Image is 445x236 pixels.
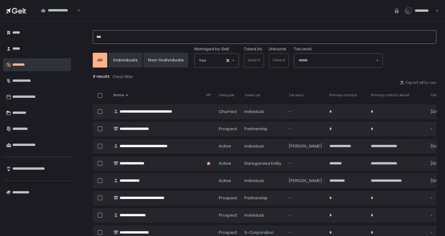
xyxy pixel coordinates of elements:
div: Partnership [244,195,281,201]
div: Search for option [195,54,239,67]
div: [PERSON_NAME] [289,143,322,149]
input: Search for option [206,57,226,64]
div: Individual [244,178,281,184]
span: prospect [219,230,237,235]
div: - [289,213,322,218]
div: - [289,230,322,235]
button: Clear filter [112,74,133,80]
span: churned [219,109,236,114]
span: Managed by Gelt [194,46,229,52]
div: Non-Individuals [148,57,184,63]
label: Lifecycle [269,46,286,52]
div: - [289,161,322,166]
div: All [97,57,103,63]
button: Individuals [108,53,142,68]
button: Non-Individuals [143,53,188,68]
button: Clear Selected [226,59,229,62]
div: Search for option [37,4,80,17]
span: Tax lead [289,93,303,97]
button: Export all to csv [400,80,436,85]
div: Partnership [244,126,281,132]
label: Taxed As [244,46,262,52]
div: Individuals [113,57,138,63]
span: prospect [219,195,237,201]
div: Individual [244,213,281,218]
div: Individual [244,109,281,114]
div: [PERSON_NAME] [289,178,322,184]
span: prospect [219,126,237,132]
input: Search for option [299,57,375,64]
div: - [289,195,322,201]
span: active [219,178,231,184]
span: prospect [219,213,237,218]
div: - [289,126,322,132]
span: VIP [206,93,211,97]
input: Search for option [76,7,77,14]
span: Primary contact email [371,93,409,97]
div: Individual [244,143,281,149]
span: Tax Lead [294,46,311,52]
span: Select [273,57,285,63]
span: Primary contact [329,93,357,97]
span: Lifecycle [219,93,234,97]
div: Disregarded Entity [244,161,281,166]
span: Select [248,57,260,63]
span: active [219,161,231,166]
span: Taxed as [244,93,261,97]
div: - [289,109,322,114]
button: All [93,53,107,68]
span: Yes [199,57,206,64]
span: Name [113,93,124,97]
span: active [219,143,231,149]
div: Search for option [294,54,383,67]
div: S-Corporation [244,230,281,235]
div: 9 results [93,74,436,80]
